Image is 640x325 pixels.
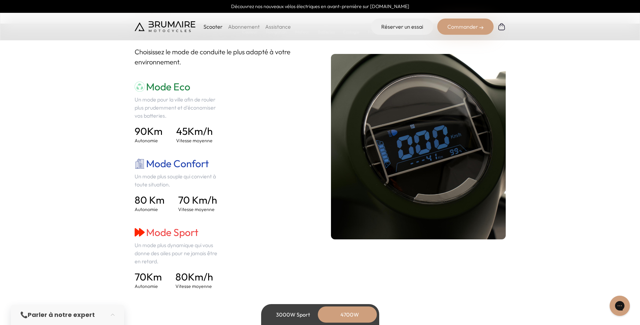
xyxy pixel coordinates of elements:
[135,125,147,138] span: 90
[135,81,222,93] h3: Mode Eco
[135,21,195,32] img: Brumaire Motocycles
[135,241,222,265] p: Un mode plus dynamique qui vous donne des ailes pour ne jamais être en retard.
[479,26,483,30] img: right-arrow-2.png
[135,125,163,137] h4: Km
[135,47,309,67] p: Choisissez le mode de conduite le plus adapté à votre environnement.
[606,293,633,318] iframe: Gorgias live chat messenger
[135,283,162,290] p: Autonomie
[135,194,165,206] h4: 80 Km
[135,270,146,283] span: 70
[175,270,188,283] span: 80
[178,206,217,213] p: Vitesse moyenne
[135,206,165,213] p: Autonomie
[135,95,222,120] p: Un mode pour la ville afin de rouler plus prudemment et d'économiser vos batteries.
[176,137,213,144] p: Vitesse moyenne
[176,125,188,138] span: 45
[437,19,494,35] div: Commander
[176,125,213,137] h4: Km/h
[178,194,217,206] h4: 70 Km/h
[331,54,506,239] img: tableau-de-bord.jpeg
[498,23,506,31] img: Panier
[135,271,162,283] h4: Km
[203,23,223,31] p: Scooter
[228,23,260,30] a: Abonnement
[135,226,222,238] h3: Mode Sport
[266,306,320,323] div: 3000W Sport
[175,271,213,283] h4: Km/h
[135,227,145,237] img: mode-sport.png
[135,158,145,169] img: mode-city.png
[371,19,433,35] a: Réserver un essai
[135,82,145,92] img: mode-eco.png
[135,137,163,144] p: Autonomie
[265,23,291,30] a: Assistance
[135,172,222,188] p: Un mode plus souple qui convient à toute situation.
[135,157,222,170] h3: Mode Confort
[175,283,213,290] p: Vitesse moyenne
[323,306,377,323] div: 4700W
